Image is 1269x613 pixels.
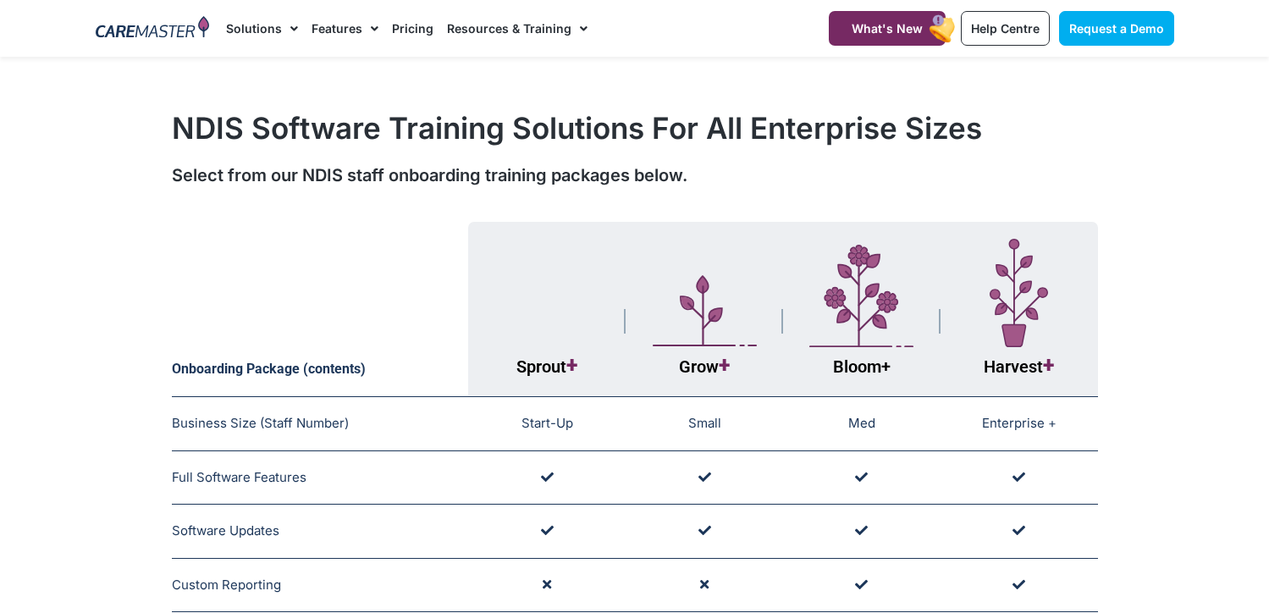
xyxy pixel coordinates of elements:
[961,11,1050,46] a: Help Centre
[679,356,730,377] span: Grow
[172,222,469,397] th: Onboarding Package (contents)
[653,275,757,347] img: Layer_1-5.svg
[852,21,923,36] span: What's New
[829,11,946,46] a: What's New
[172,110,1098,146] h1: NDIS Software Training Solutions For All Enterprise Sizes
[971,21,1040,36] span: Help Centre
[172,469,306,485] span: Full Software Features
[719,353,730,378] span: +
[172,163,1098,188] div: Select from our NDIS staff onboarding training packages below.
[1059,11,1174,46] a: Request a Demo
[566,353,577,378] span: +
[172,505,469,559] td: Software Updates
[516,356,577,377] span: Sprout
[96,16,210,41] img: CareMaster Logo
[809,245,913,348] img: Layer_1-4-1.svg
[990,239,1048,347] img: Layer_1-7-1.svg
[1043,353,1054,378] span: +
[172,558,469,612] td: Custom Reporting
[1069,21,1164,36] span: Request a Demo
[941,397,1098,451] td: Enterprise +
[783,397,941,451] td: Med
[881,356,891,377] span: +
[626,397,783,451] td: Small
[984,356,1054,377] span: Harvest
[833,356,891,377] span: Bloom
[468,397,626,451] td: Start-Up
[172,415,349,431] span: Business Size (Staff Number)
